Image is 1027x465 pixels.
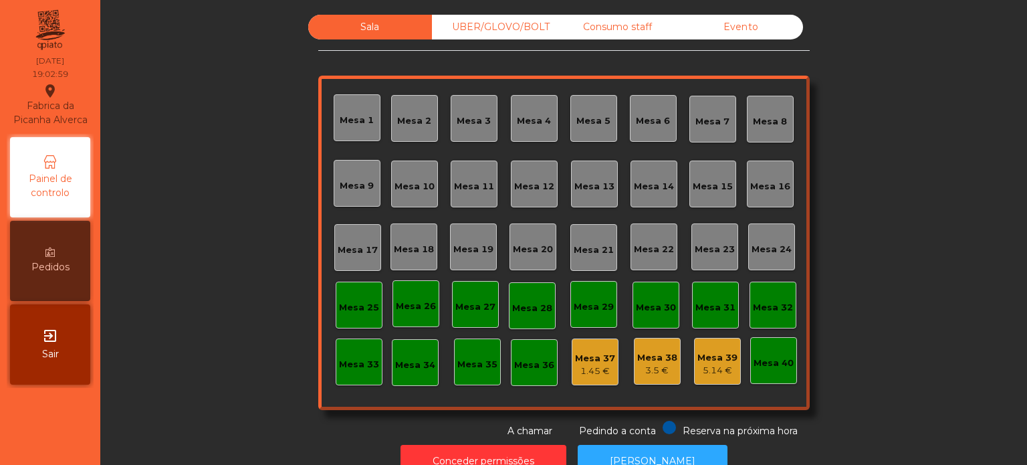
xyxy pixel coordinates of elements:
div: Mesa 20 [513,243,553,256]
div: Mesa 32 [753,301,793,314]
div: Mesa 14 [634,180,674,193]
div: Mesa 5 [576,114,610,128]
div: Mesa 39 [697,351,737,365]
div: 19:02:59 [32,68,68,80]
div: Mesa 1 [340,114,374,127]
div: Mesa 33 [339,358,379,371]
div: Mesa 18 [394,243,434,256]
div: Mesa 28 [512,302,552,315]
div: Mesa 35 [457,358,497,371]
div: Mesa 22 [634,243,674,256]
div: Mesa 19 [453,243,493,256]
div: Evento [679,15,803,39]
span: A chamar [507,425,552,437]
i: location_on [42,83,58,99]
div: Mesa 37 [575,352,615,365]
div: Mesa 10 [394,180,435,193]
div: UBER/GLOVO/BOLT [432,15,556,39]
div: Mesa 12 [514,180,554,193]
div: 3.5 € [637,364,677,377]
i: exit_to_app [42,328,58,344]
div: Mesa 30 [636,301,676,314]
div: Mesa 29 [574,300,614,314]
span: Reserva na próxima hora [683,425,798,437]
div: Mesa 38 [637,351,677,365]
div: Mesa 31 [695,301,735,314]
div: Mesa 16 [750,180,790,193]
div: Consumo staff [556,15,679,39]
div: Mesa 15 [693,180,733,193]
div: Mesa 6 [636,114,670,128]
div: Sala [308,15,432,39]
div: Mesa 27 [455,300,495,314]
div: Mesa 21 [574,244,614,257]
span: Pedidos [31,260,70,274]
div: Mesa 4 [517,114,551,128]
div: Mesa 34 [395,359,435,372]
span: Painel de controlo [13,172,87,200]
div: Mesa 25 [339,301,379,314]
div: Mesa 7 [695,115,729,128]
div: Mesa 2 [397,114,431,128]
div: Mesa 11 [454,180,494,193]
div: Mesa 8 [753,115,787,128]
div: Mesa 9 [340,179,374,193]
span: Sair [42,347,59,361]
img: qpiato [33,7,66,54]
span: Pedindo a conta [579,425,656,437]
div: 5.14 € [697,364,737,377]
div: Mesa 3 [457,114,491,128]
div: [DATE] [36,55,64,67]
div: Mesa 13 [574,180,614,193]
div: Mesa 40 [754,357,794,370]
div: Mesa 17 [338,244,378,257]
div: Mesa 24 [752,243,792,256]
div: Mesa 36 [514,359,554,372]
div: 1.45 € [575,365,615,378]
div: Mesa 26 [396,300,436,313]
div: Mesa 23 [695,243,735,256]
div: Fabrica da Picanha Alverca [11,83,90,127]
